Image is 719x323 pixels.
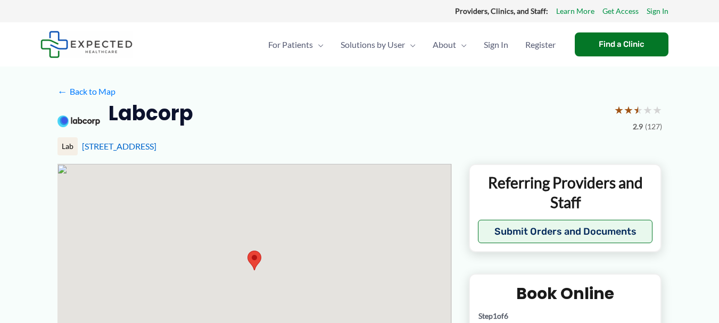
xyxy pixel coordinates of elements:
a: Get Access [602,4,639,18]
span: ★ [652,100,662,120]
a: AboutMenu Toggle [424,26,475,63]
span: ← [57,86,68,96]
h2: Labcorp [109,100,193,126]
span: 1 [493,311,497,320]
nav: Primary Site Navigation [260,26,564,63]
h2: Book Online [478,283,652,304]
span: Menu Toggle [313,26,324,63]
a: [STREET_ADDRESS] [82,141,156,151]
span: (127) [645,120,662,134]
span: Solutions by User [341,26,405,63]
a: For PatientsMenu Toggle [260,26,332,63]
p: Step of [478,312,652,320]
a: Sign In [475,26,517,63]
a: Register [517,26,564,63]
a: Solutions by UserMenu Toggle [332,26,424,63]
span: Menu Toggle [456,26,467,63]
span: For Patients [268,26,313,63]
a: ←Back to Map [57,84,115,100]
span: Sign In [484,26,508,63]
span: ★ [614,100,624,120]
strong: Providers, Clinics, and Staff: [455,6,548,15]
div: Lab [57,137,78,155]
a: Sign In [647,4,668,18]
button: Submit Orders and Documents [478,220,653,243]
span: ★ [624,100,633,120]
span: ★ [643,100,652,120]
a: Learn More [556,4,594,18]
span: Menu Toggle [405,26,416,63]
a: Find a Clinic [575,32,668,56]
span: 6 [504,311,508,320]
p: Referring Providers and Staff [478,173,653,212]
span: 2.9 [633,120,643,134]
img: Expected Healthcare Logo - side, dark font, small [40,31,133,58]
span: ★ [633,100,643,120]
span: About [433,26,456,63]
span: Register [525,26,556,63]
